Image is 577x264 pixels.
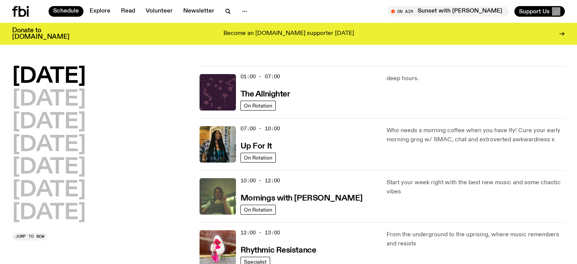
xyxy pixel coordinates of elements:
span: 01:00 - 07:00 [241,73,280,80]
a: The Allnighter [241,89,290,98]
button: [DATE] [12,89,86,110]
button: [DATE] [12,66,86,87]
img: Ify - a Brown Skin girl with black braided twists, looking up to the side with her tongue stickin... [200,126,236,163]
button: [DATE] [12,112,86,133]
span: Support Us [519,8,550,15]
span: 07:00 - 10:00 [241,125,280,132]
h3: Donate to [DOMAIN_NAME] [12,27,69,40]
span: On Rotation [244,103,272,108]
h3: Up For It [241,142,272,150]
a: Read [116,6,140,17]
button: [DATE] [12,180,86,201]
a: On Rotation [241,101,276,111]
button: [DATE] [12,157,86,178]
p: Who needs a morning coffee when you have Ify! Cure your early morning grog w/ SMAC, chat and extr... [387,126,565,144]
a: Up For It [241,141,272,150]
span: On Rotation [244,207,272,212]
a: Rhythmic Resistance [241,245,316,255]
button: Support Us [514,6,565,17]
button: On AirSunset with [PERSON_NAME] [387,6,508,17]
a: Schedule [49,6,83,17]
a: Mornings with [PERSON_NAME] [241,193,363,202]
a: Volunteer [141,6,177,17]
p: deep hours. [387,74,565,83]
a: Newsletter [179,6,219,17]
h3: The Allnighter [241,90,290,98]
a: Explore [85,6,115,17]
button: Jump to now [12,233,47,240]
img: Jim Kretschmer in a really cute outfit with cute braids, standing on a train holding up a peace s... [200,178,236,215]
button: [DATE] [12,134,86,156]
span: 10:00 - 12:00 [241,177,280,184]
a: On Rotation [241,205,276,215]
span: 12:00 - 13:00 [241,229,280,236]
p: Become an [DOMAIN_NAME] supporter [DATE] [223,30,354,37]
a: On Rotation [241,153,276,163]
button: [DATE] [12,202,86,224]
p: From the underground to the uprising, where music remembers and resists [387,230,565,248]
h3: Mornings with [PERSON_NAME] [241,194,363,202]
span: On Rotation [244,155,272,160]
p: Start your week right with the best new music and some chaotic vibes [387,178,565,196]
h3: Rhythmic Resistance [241,247,316,255]
span: Jump to now [15,234,44,239]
